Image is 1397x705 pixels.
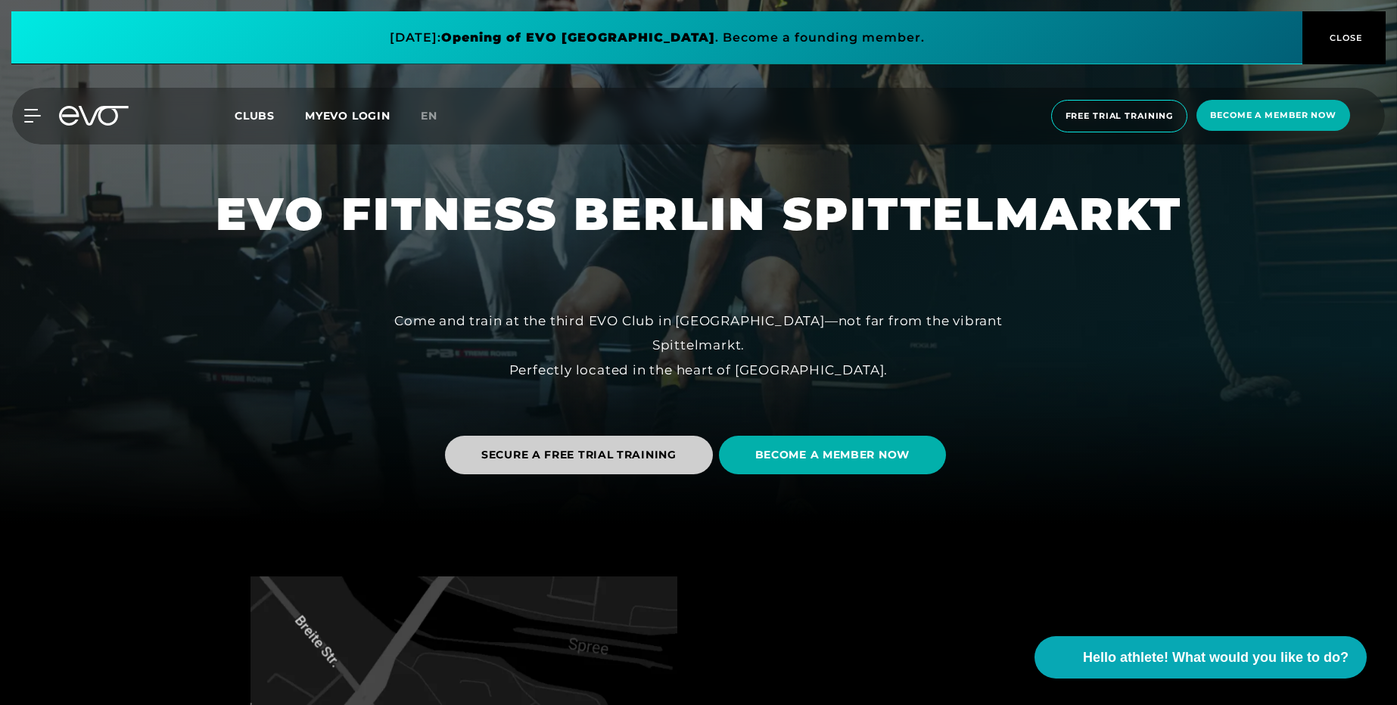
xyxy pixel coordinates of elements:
button: Hello athlete! What would you like to do? [1035,636,1367,679]
a: en [421,107,456,125]
font: Become a member now [1210,110,1336,120]
font: SECURE A FREE TRIAL TRAINING [481,448,677,461]
font: Perfectly located in the heart of [GEOGRAPHIC_DATA]. [509,362,888,377]
font: BECOME A MEMBER NOW [755,448,910,461]
font: CLOSE [1330,33,1363,43]
a: MYEVO LOGIN [305,109,390,123]
a: BECOME A MEMBER NOW [719,424,952,486]
font: Free trial training [1066,110,1174,121]
font: Come and train at the third EVO Club in [GEOGRAPHIC_DATA]—not far from the vibrant Spittelmarkt. [394,313,1003,352]
a: Free trial training [1047,100,1193,132]
font: en [421,109,437,123]
font: EVO FITNESS BERLIN SPITTELMARKT [216,186,1182,241]
a: Become a member now [1192,100,1355,132]
button: CLOSE [1302,11,1386,64]
a: Clubs [235,108,305,123]
a: SECURE A FREE TRIAL TRAINING [445,424,719,486]
font: Hello athlete! What would you like to do? [1083,650,1349,665]
font: Clubs [235,109,275,123]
